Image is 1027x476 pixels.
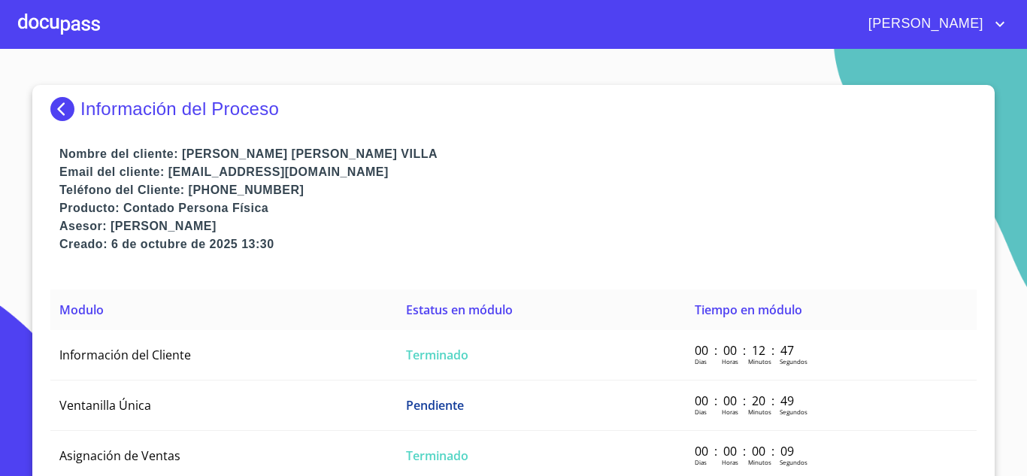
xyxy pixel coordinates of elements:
p: 00 : 00 : 12 : 47 [695,342,796,359]
p: Información del Proceso [80,99,279,120]
p: Minutos [748,458,771,466]
span: Modulo [59,302,104,318]
span: Terminado [406,447,468,464]
span: [PERSON_NAME] [857,12,991,36]
span: Información del Cliente [59,347,191,363]
p: Asesor: [PERSON_NAME] [59,217,977,235]
span: Tiempo en módulo [695,302,802,318]
p: Horas [722,458,738,466]
p: Segundos [780,408,807,416]
span: Pendiente [406,397,464,414]
p: 00 : 00 : 20 : 49 [695,393,796,409]
p: Minutos [748,357,771,365]
span: Estatus en módulo [406,302,513,318]
p: 00 : 00 : 00 : 09 [695,443,796,459]
span: Asignación de Ventas [59,447,180,464]
p: Creado: 6 de octubre de 2025 13:30 [59,235,977,253]
p: Segundos [780,357,807,365]
p: Dias [695,357,707,365]
p: Dias [695,408,707,416]
span: Ventanilla Única [59,397,151,414]
p: Dias [695,458,707,466]
p: Minutos [748,408,771,416]
p: Nombre del cliente: [PERSON_NAME] [PERSON_NAME] VILLA [59,145,977,163]
span: Terminado [406,347,468,363]
p: Segundos [780,458,807,466]
p: Teléfono del Cliente: [PHONE_NUMBER] [59,181,977,199]
p: Horas [722,408,738,416]
p: Email del cliente: [EMAIL_ADDRESS][DOMAIN_NAME] [59,163,977,181]
div: Información del Proceso [50,97,977,121]
button: account of current user [857,12,1009,36]
img: Docupass spot blue [50,97,80,121]
p: Horas [722,357,738,365]
p: Producto: Contado Persona Física [59,199,977,217]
